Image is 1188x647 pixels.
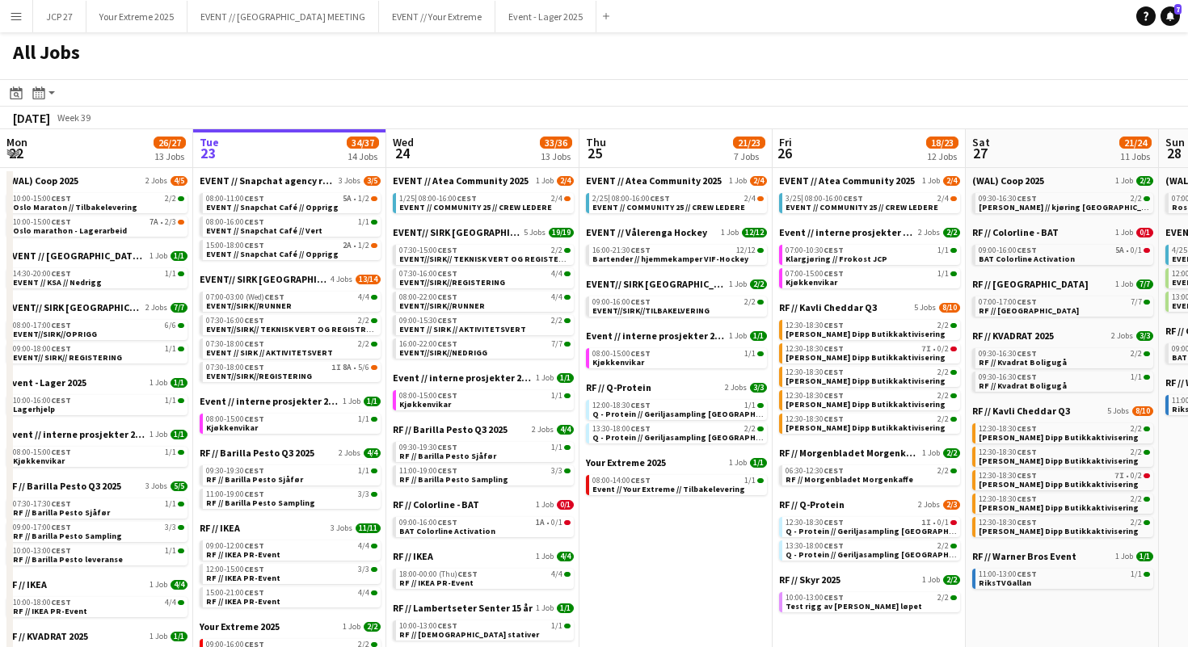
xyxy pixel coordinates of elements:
span: 09:00-18:00 [13,345,71,353]
a: 07:00-17:00CEST7/7RF // [GEOGRAPHIC_DATA] [979,296,1150,315]
a: 08:00-15:00CEST1/1Kjøkkenvikar [592,348,764,367]
span: 2/4 [551,195,562,203]
span: CEST [51,193,71,204]
span: 1/1 [358,218,369,226]
a: EVENT // [GEOGRAPHIC_DATA] MEETING1 Job1/1 [6,250,187,262]
span: CEST [51,320,71,330]
span: 1/1 [937,246,949,254]
div: • [786,345,957,353]
span: 2/2 [551,317,562,325]
span: RF // Kvadrat Boligugå [979,380,1067,391]
div: • [13,218,184,226]
span: EVENT // Snapchat agency roadshow [200,174,335,187]
span: 12:30-18:30 [786,368,844,376]
a: 2/25|08:00-16:00CEST2/4EVENT // COMMUNITY 25 // CREW LEDERE [592,193,764,212]
button: EVENT // Your Extreme [379,1,495,32]
span: 1/1 [171,378,187,388]
span: 15:00-18:00 [206,242,264,250]
div: EVENT// SIRK [GEOGRAPHIC_DATA]2 Jobs7/708:00-17:00CEST6/6EVENT//SIRK//OPRIGG09:00-18:00CEST1/1EVE... [6,301,187,376]
span: EVENT // KSA // Nedrigg [13,277,102,288]
span: 08:00-17:00 [13,321,71,330]
a: 07:30-18:00CEST2/2EVENT // SIRK // AKTIVITETSVERT [206,338,377,357]
span: 07:00-10:30 [786,246,844,254]
div: EVENT // Vålerenga Hockey1 Job12/1216:00-21:30CEST12/12Bartender // hjemmekamper VIF-Hockey [586,226,767,278]
span: 07:00-17:00 [979,298,1037,306]
span: 07:30-16:00 [399,270,457,278]
span: CEST [244,362,264,372]
button: Your Extreme 2025 [86,1,187,32]
span: 1/1 [937,270,949,278]
span: 4/4 [551,293,562,301]
span: 5A [1115,246,1124,254]
span: 1 Job [150,378,167,388]
span: 0/1 [1131,246,1142,254]
span: EVENT//SIRK//REGISTERING [206,371,312,381]
span: 08:00-16:00 [805,195,863,203]
span: Kavli Cheddar Dipp Butikkaktivisering [786,329,946,339]
span: EVENT // COMMUNITY 25 // CREW LEDERE [592,202,745,212]
a: 07:30-16:00CEST4/4EVENT//SIRK//REGISTERING [399,268,571,287]
span: BAT Colorline Activation [979,254,1075,264]
a: 3/25|08:00-16:00CEST2/4EVENT // COMMUNITY 25 // CREW LEDERE [786,193,957,212]
div: • [979,246,1150,254]
a: 10:00-15:00CEST7A•2/3Oslo marathon - Lagerarbeid [13,216,184,235]
span: EVENT// SIRK NORGE [6,301,142,313]
span: 10:00-15:00 [13,218,71,226]
span: 2/4 [943,176,960,186]
span: 5 Jobs [524,228,546,237]
span: 07:00-15:00 [786,270,844,278]
a: 15:00-18:00CEST2A•1/2EVENT // Snapchat Café // Opprigg [206,240,377,258]
span: CEST [51,268,71,279]
a: 08:00-16:00CEST1/1EVENT // Snapchat Café // Vert [206,216,377,235]
div: • [206,195,377,203]
span: 0/2 [937,345,949,353]
span: (WAL) Coop 2025 [972,174,1044,187]
span: Kavli Cheddar Dipp Butikkaktivisering [786,376,946,386]
span: CEST [244,216,264,227]
a: 09:00-18:00CEST1/1EVENT// SIRK// REGISTERING [13,343,184,362]
span: CEST [843,193,863,204]
span: CEST [51,343,71,354]
span: 2/2 [943,228,960,237]
div: EVENT // Atea Community 20251 Job2/41/25|08:00-16:00CEST2/4EVENT // COMMUNITY 25 // CREW LEDERE [393,174,574,226]
span: Oslo marathon - Lagerarbeid [13,225,127,236]
a: 07:30-15:00CEST2/2EVENT//SIRK// TEKNISK VERT OG REGISTERING [399,245,571,263]
span: 2/2 [1131,350,1142,358]
span: 1/1 [171,251,187,261]
span: 7/7 [1131,298,1142,306]
a: 14:30-20:00CEST1/1EVENT // KSA // Nedrigg [13,268,184,287]
span: Kjøkkenvikar [592,357,644,368]
span: EVENT // UAE MEETING [6,250,146,262]
span: 16:00-21:30 [592,246,651,254]
span: 2/2 [551,246,562,254]
span: EVENT//SIRK//TILBAKELVERING [592,305,710,316]
span: 2 Jobs [1111,331,1133,341]
span: CEST [51,216,71,227]
a: RF // KVADRAT 20252 Jobs3/3 [972,330,1153,342]
span: 2/2 [750,279,767,289]
span: 12/12 [736,246,756,254]
span: 1 Job [729,279,747,289]
a: EVENT// SIRK [GEOGRAPHIC_DATA]1 Job2/2 [586,278,767,290]
span: EVENT//SIRK//RUNNER [206,300,292,311]
span: 1 Job [922,176,940,186]
span: EVENT // COMMUNITY 25 // CREW LEDERE [786,202,938,212]
span: 3/25 [786,195,803,203]
span: CEST [824,320,844,330]
span: 1 Job [150,251,167,261]
span: 1 Job [1115,176,1133,186]
span: EVENT//SIRK//REGISTERING [399,277,505,288]
span: 2/25 [592,195,610,203]
a: (WAL) Coop 20252 Jobs4/5 [6,174,187,187]
span: EVENT//SIRK// TEKNISK VERT OG REGISTERING [399,254,578,264]
span: 3 Jobs [339,176,360,186]
div: EVENT// SIRK [GEOGRAPHIC_DATA]4 Jobs13/1407:00-03:00 (Wed)CEST4/4EVENT//SIRK//RUNNER07:30-16:00CE... [200,273,381,395]
span: CEST [1017,193,1037,204]
span: Klargjøring // Frokost JCP [786,254,887,264]
button: Event - Lager 2025 [495,1,596,32]
a: 16:00-22:00CEST7/7EVENT//SIRK//NEDRIGG [399,338,571,357]
span: 08:00-11:00 [206,195,264,203]
span: 2A [343,242,352,250]
a: RF // [GEOGRAPHIC_DATA]1 Job7/7 [972,278,1153,290]
span: Event // interne prosjekter 2025 [586,330,726,342]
